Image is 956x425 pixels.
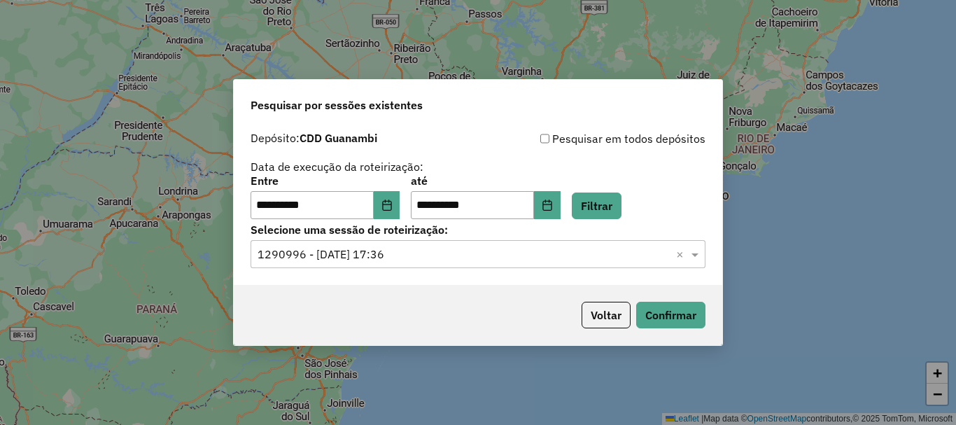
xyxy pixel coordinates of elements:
[251,221,705,238] label: Selecione uma sessão de roteirização:
[478,130,705,147] div: Pesquisar em todos depósitos
[251,130,377,146] label: Depósito:
[411,172,560,189] label: até
[572,193,621,219] button: Filtrar
[676,246,688,263] span: Clear all
[534,191,561,219] button: Choose Date
[251,172,400,189] label: Entre
[300,131,377,145] strong: CDD Guanambi
[374,191,400,219] button: Choose Date
[251,97,423,113] span: Pesquisar por sessões existentes
[636,302,705,328] button: Confirmar
[251,158,423,175] label: Data de execução da roteirização:
[582,302,631,328] button: Voltar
